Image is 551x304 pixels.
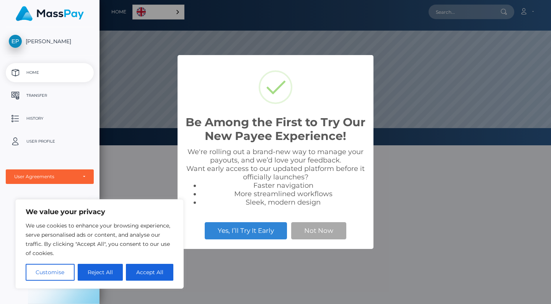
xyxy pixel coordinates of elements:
div: We're rolling out a brand-new way to manage your payouts, and we’d love your feedback. Want early... [185,148,366,206]
p: Home [9,67,91,78]
p: We use cookies to enhance your browsing experience, serve personalised ads or content, and analys... [26,221,173,258]
div: User Agreements [14,174,77,180]
span: [PERSON_NAME] [6,38,94,45]
li: Faster navigation [201,181,366,190]
p: History [9,113,91,124]
p: We value your privacy [26,207,173,216]
li: More streamlined workflows [201,190,366,198]
button: User Agreements [6,169,94,184]
li: Sleek, modern design [201,198,366,206]
img: MassPay [16,6,84,21]
button: Yes, I’ll Try It Early [205,222,287,239]
div: We value your privacy [15,199,184,289]
button: Reject All [78,264,123,281]
button: Accept All [126,264,173,281]
h2: Be Among the First to Try Our New Payee Experience! [185,115,366,143]
p: User Profile [9,136,91,147]
p: Transfer [9,90,91,101]
button: Customise [26,264,75,281]
button: Not Now [291,222,346,239]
